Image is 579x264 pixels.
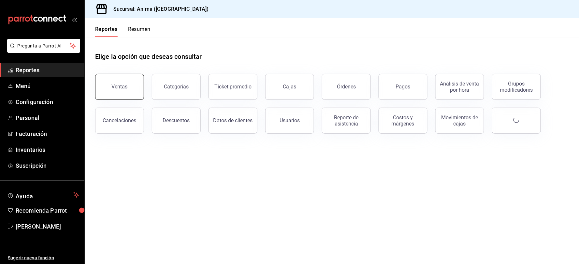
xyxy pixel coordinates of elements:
[379,74,427,100] button: Pagos
[103,117,137,124] div: Cancelaciones
[280,117,300,124] div: Usuarios
[16,161,79,170] span: Suscripción
[440,114,480,127] div: Movimientos de cajas
[16,82,79,90] span: Menú
[8,255,79,261] span: Sugerir nueva función
[16,66,79,74] span: Reportes
[496,81,537,93] div: Grupos modificadores
[95,26,151,37] div: navigation tabs
[435,108,484,134] button: Movimientos de cajas
[152,108,201,134] button: Descuentos
[265,74,314,100] a: Cajas
[435,74,484,100] button: Análisis de venta por hora
[322,74,371,100] button: Órdenes
[5,47,80,54] a: Pregunta a Parrot AI
[72,17,77,22] button: open_drawer_menu
[108,5,209,13] h3: Sucursal: Anima ([GEOGRAPHIC_DATA])
[16,191,71,199] span: Ayuda
[283,83,297,91] div: Cajas
[112,84,128,90] div: Ventas
[209,108,257,134] button: Datos de clientes
[265,108,314,134] button: Usuarios
[18,43,70,49] span: Pregunta a Parrot AI
[322,108,371,134] button: Reporte de asistencia
[95,108,144,134] button: Cancelaciones
[209,74,257,100] button: Ticket promedio
[213,117,253,124] div: Datos de clientes
[152,74,201,100] button: Categorías
[16,145,79,154] span: Inventarios
[16,113,79,122] span: Personal
[16,129,79,138] span: Facturación
[95,26,118,37] button: Reportes
[440,81,480,93] div: Análisis de venta por hora
[95,52,202,61] h1: Elige la opción que deseas consultar
[379,108,427,134] button: Costos y márgenes
[163,117,190,124] div: Descuentos
[214,84,252,90] div: Ticket promedio
[7,39,80,53] button: Pregunta a Parrot AI
[492,74,541,100] button: Grupos modificadores
[16,222,79,231] span: [PERSON_NAME]
[164,84,189,90] div: Categorías
[95,74,144,100] button: Ventas
[16,206,79,215] span: Recomienda Parrot
[326,114,367,127] div: Reporte de asistencia
[128,26,151,37] button: Resumen
[16,98,79,106] span: Configuración
[383,114,423,127] div: Costos y márgenes
[396,84,411,90] div: Pagos
[337,84,356,90] div: Órdenes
